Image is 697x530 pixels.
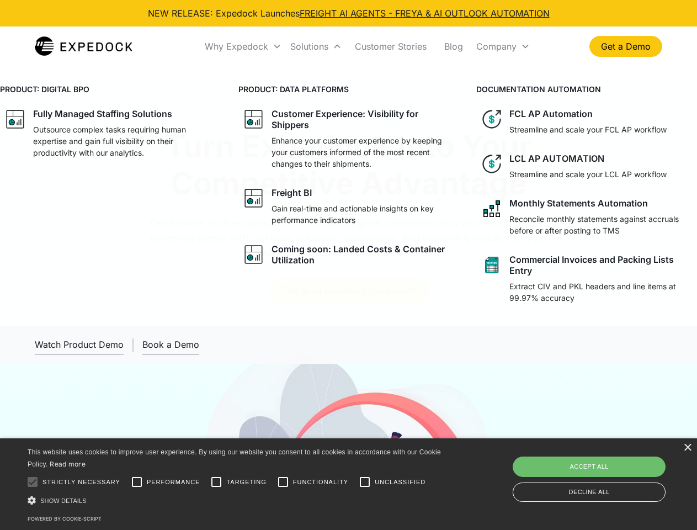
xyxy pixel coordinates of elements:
[28,448,441,469] span: This website uses cookies to improve user experience. By using our website you consent to all coo...
[33,108,172,119] div: Fully Managed Staffing Solutions
[226,478,266,487] span: Targeting
[481,153,503,175] img: dollar icon
[286,28,346,65] div: Solutions
[35,35,132,57] img: Expedock Logo
[142,335,199,355] a: Book a Demo
[148,7,550,20] div: NEW RELEASE: Expedock Launches
[142,339,199,350] div: Book a Demo
[290,41,328,52] div: Solutions
[481,198,503,220] img: network like icon
[476,104,697,140] a: dollar iconFCL AP AutomationStreamline and scale your FCL AP workflow
[272,108,455,130] div: Customer Experience: Visibility for Shippers
[40,497,87,504] span: Show details
[472,28,534,65] div: Company
[243,108,265,130] img: graph icon
[238,239,459,270] a: graph iconComing soon: Landed Costs & Container Utilization
[509,213,693,236] p: Reconcile monthly statements against accruals before or after posting to TMS
[243,187,265,209] img: graph icon
[435,28,472,65] a: Blog
[476,41,517,52] div: Company
[509,153,604,164] div: LCL AP AUTOMATION
[272,135,455,169] p: Enhance your customer experience by keeping your customers informed of the most recent changes to...
[481,108,503,130] img: dollar icon
[476,83,697,95] h4: DOCUMENTATION AUTOMATION
[50,460,86,468] a: Read more
[4,108,26,130] img: graph icon
[509,168,667,180] p: Streamline and scale your LCL AP workflow
[272,243,455,266] div: Coming soon: Landed Costs & Container Utilization
[481,254,503,276] img: sheet icon
[293,478,348,487] span: Functionality
[272,203,455,226] p: Gain real-time and actionable insights on key performance indicators
[200,28,286,65] div: Why Expedock
[147,478,200,487] span: Performance
[509,280,693,304] p: Extract CIV and PKL headers and line items at 99.97% accuracy
[509,124,667,135] p: Streamline and scale your FCL AP workflow
[509,198,648,209] div: Monthly Statements Automation
[476,250,697,308] a: sheet iconCommercial Invoices and Packing Lists EntryExtract CIV and PKL headers and line items a...
[346,28,435,65] a: Customer Stories
[375,478,425,487] span: Unclassified
[35,335,124,355] a: open lightbox
[589,36,662,57] a: Get a Demo
[35,35,132,57] a: home
[238,183,459,230] a: graph iconFreight BIGain real-time and actionable insights on key performance indicators
[238,83,459,95] h4: PRODUCT: DATA PLATFORMS
[238,104,459,174] a: graph iconCustomer Experience: Visibility for ShippersEnhance your customer experience by keeping...
[28,516,102,522] a: Powered by cookie-script
[476,149,697,184] a: dollar iconLCL AP AUTOMATIONStreamline and scale your LCL AP workflow
[243,243,265,266] img: graph icon
[513,411,697,530] iframe: Chat Widget
[509,108,593,119] div: FCL AP Automation
[28,495,445,506] div: Show details
[33,124,216,158] p: Outsource complex tasks requiring human expertise and gain full visibility on their productivity ...
[35,339,124,350] div: Watch Product Demo
[300,8,550,19] a: FREIGHT AI AGENTS - FREYA & AI OUTLOOK AUTOMATION
[509,254,693,276] div: Commercial Invoices and Packing Lists Entry
[476,193,697,241] a: network like iconMonthly Statements AutomationReconcile monthly statements against accruals befor...
[42,478,120,487] span: Strictly necessary
[205,41,268,52] div: Why Expedock
[272,187,312,198] div: Freight BI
